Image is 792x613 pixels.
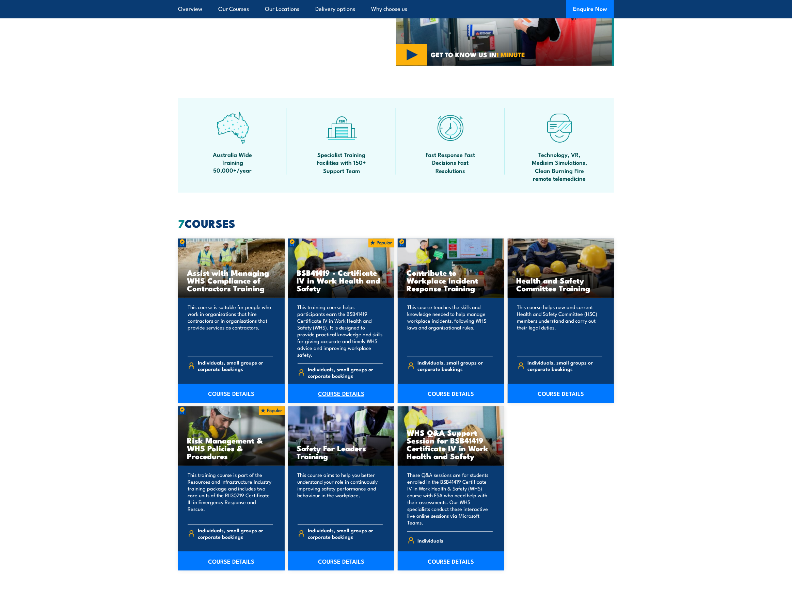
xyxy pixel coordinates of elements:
strong: 1 MINUTE [496,49,525,59]
img: facilities-icon [326,112,358,144]
a: COURSE DETAILS [178,551,285,570]
span: Specialist Training Facilities with 150+ Support Team [311,150,372,174]
img: tech-icon [543,112,576,144]
span: Individuals, small groups or corporate bookings [198,527,273,540]
h3: Risk Management & WHS Policies & Procedures [187,436,276,460]
strong: 7 [178,214,185,231]
h3: Assist with Managing WHS Compliance of Contractors Training [187,269,276,292]
p: These Q&A sessions are for students enrolled in the BSB41419 Certificate IV in Work Health & Safe... [407,471,493,526]
span: Individuals, small groups or corporate bookings [308,527,383,540]
span: GET TO KNOW US IN [431,51,525,58]
img: auswide-icon [217,112,249,144]
a: COURSE DETAILS [288,551,395,570]
p: This course is suitable for people who work in organisations that hire contractors or in organisa... [188,304,273,351]
a: COURSE DETAILS [508,384,614,403]
h3: Health and Safety Committee Training [517,276,605,292]
a: COURSE DETAILS [288,384,395,403]
span: Individuals, small groups or corporate bookings [198,359,273,372]
p: This training course is part of the Resources and Infrastructure Industry training package and in... [188,471,273,519]
h3: BSB41419 - Certificate IV in Work Health and Safety [297,269,386,292]
img: fast-icon [434,112,467,144]
a: COURSE DETAILS [398,384,504,403]
span: Individuals, small groups or corporate bookings [308,366,383,379]
a: COURSE DETAILS [398,551,504,570]
p: This course aims to help you better understand your role in continuously improving safety perform... [298,471,383,519]
span: Individuals, small groups or corporate bookings [527,359,602,372]
span: Australia Wide Training 50,000+/year [202,150,263,174]
h3: WHS Q&A Support Session for BSB41419 Certificate IV in Work Health and Safety [407,429,495,460]
h2: COURSES [178,218,614,228]
span: Individuals [418,535,444,546]
span: Fast Response Fast Decisions Fast Resolutions [420,150,481,174]
h3: Contribute to Workplace Incident Response Training [407,269,495,292]
span: Technology, VR, Medisim Simulations, Clean Burning Fire remote telemedicine [529,150,590,182]
h3: Safety For Leaders Training [297,444,386,460]
span: Individuals, small groups or corporate bookings [418,359,493,372]
a: COURSE DETAILS [178,384,285,403]
p: This course helps new and current Health and Safety Committee (HSC) members understand and carry ... [517,304,603,351]
p: This training course helps participants earn the BSB41419 Certificate IV in Work Health and Safet... [298,304,383,358]
p: This course teaches the skills and knowledge needed to help manage workplace incidents, following... [407,304,493,351]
